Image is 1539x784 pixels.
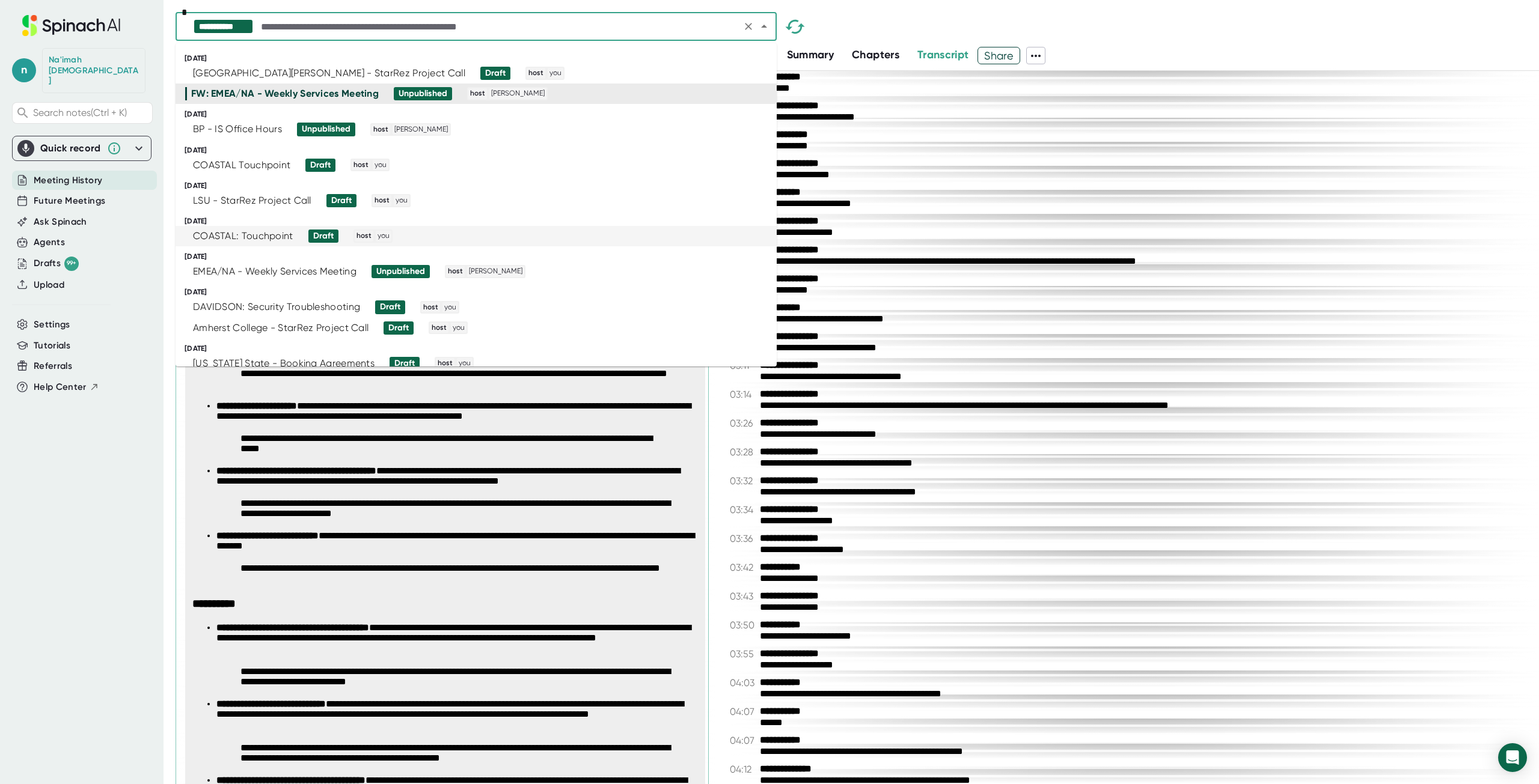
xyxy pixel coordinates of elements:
span: Help Center [34,380,87,394]
span: you [451,323,467,333]
span: [PERSON_NAME] [393,124,450,135]
div: COASTAL: Touchpoint [193,230,293,242]
button: Meeting History [34,174,102,187]
span: 03:32 [730,475,757,487]
div: [DATE] [185,344,777,353]
div: BP - IS Office Hours [193,123,282,135]
span: host [430,323,448,333]
span: 03:42 [730,562,757,573]
button: Clear [740,18,757,35]
div: 99+ [64,257,79,271]
span: Search notes (Ctrl + K) [33,107,127,118]
button: Drafts 99+ [34,257,79,271]
button: Referrals [34,359,72,373]
span: 03:50 [730,619,757,631]
span: 04:07 [730,706,757,717]
span: 03:34 [730,504,757,515]
span: host [436,358,454,369]
button: Agents [34,236,65,249]
div: LSU - StarRez Project Call [193,195,311,207]
div: Open Intercom Messenger [1498,743,1527,772]
span: you [548,68,563,79]
span: you [442,302,458,313]
div: Amherst College - StarRez Project Call [193,322,369,334]
span: you [373,160,388,171]
button: Future Meetings [34,194,105,208]
span: host [373,195,391,206]
button: Help Center [34,380,99,394]
span: 03:28 [730,446,757,458]
div: Quick record [17,136,146,160]
div: [GEOGRAPHIC_DATA][PERSON_NAME] - StarRez Project Call [193,67,465,79]
span: 03:14 [730,389,757,400]
button: Ask Spinach [34,215,87,229]
span: host [468,88,487,99]
div: Draft [380,302,400,312]
span: [PERSON_NAME] [489,88,546,99]
span: host [421,302,440,313]
div: EMEA/NA - Weekly Services Meeting [193,266,356,278]
span: n [12,58,36,82]
div: [DATE] [185,217,777,226]
button: Settings [34,318,70,332]
span: host [527,68,545,79]
div: DAVIDSON: Security Troubleshooting [193,301,360,313]
button: Summary [787,47,834,63]
span: Transcript [917,48,969,61]
span: you [394,195,409,206]
div: FW: EMEA/NA - Weekly Services Meeting [191,88,379,100]
div: [DATE] [185,252,777,261]
span: 04:12 [730,764,757,775]
span: Share [978,45,1020,66]
div: Unpublished [376,266,425,277]
span: 04:07 [730,735,757,746]
div: Draft [394,358,415,369]
button: Close [756,18,773,35]
div: Na'imah Muhammad [49,55,139,87]
div: [DATE] [185,181,777,190]
span: 03:55 [730,648,757,660]
div: [DATE] [185,54,777,63]
button: Tutorials [34,339,70,353]
span: host [352,160,370,171]
div: Draft [388,323,409,333]
button: Upload [34,278,64,292]
div: Draft [310,160,331,171]
span: host [355,231,373,242]
div: [DATE] [185,110,777,119]
div: [DATE] [185,146,777,155]
span: Chapters [852,48,899,61]
div: Drafts [34,257,79,271]
span: host [372,124,390,135]
div: Draft [313,231,334,242]
span: 03:43 [730,591,757,602]
div: Quick record [40,142,101,154]
button: Chapters [852,47,899,63]
div: [US_STATE] State - Booking Agreements [193,357,375,369]
span: 03:36 [730,533,757,544]
span: Summary [787,48,834,61]
button: Share [978,47,1020,64]
div: [DATE] [185,288,777,297]
span: host [446,266,465,277]
span: you [457,358,473,369]
div: Unpublished [399,88,447,99]
span: you [376,231,391,242]
div: COASTAL Touchpoint [193,159,290,171]
div: Draft [331,195,352,206]
span: [PERSON_NAME] [467,266,524,277]
div: Unpublished [302,124,350,135]
button: Transcript [917,47,969,63]
span: 03:26 [730,418,757,429]
span: 04:03 [730,677,757,688]
div: Draft [485,68,506,79]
